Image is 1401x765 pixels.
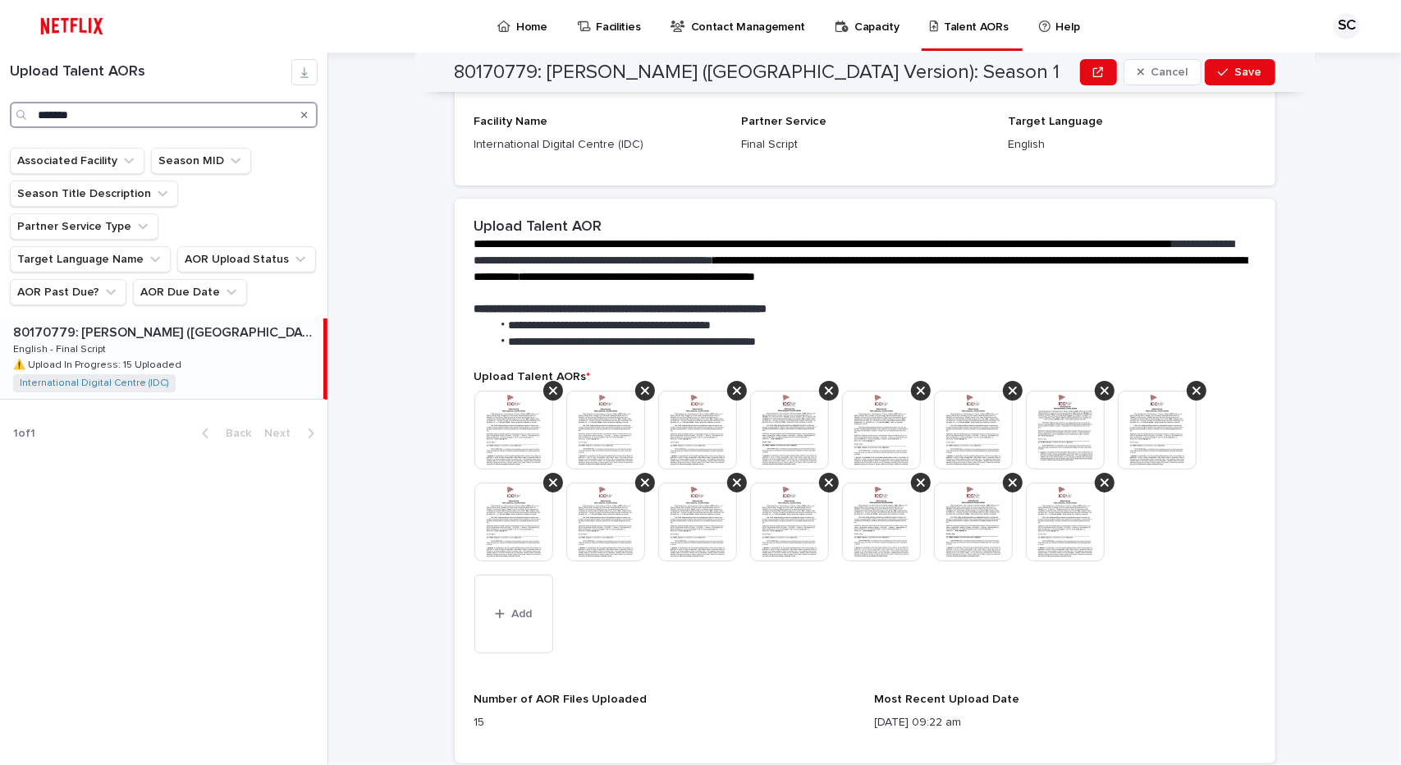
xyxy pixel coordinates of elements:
[216,428,251,439] span: Back
[151,148,251,174] button: Season MID
[474,694,648,705] span: Number of AOR Files Uploaded
[741,136,988,153] p: Final Script
[264,428,300,439] span: Next
[1235,66,1262,78] span: Save
[10,246,171,273] button: Target Language Name
[455,61,1060,85] h2: 80170779: [PERSON_NAME] ([GEOGRAPHIC_DATA] Version): Season 1
[20,378,169,389] a: International Digital Centre (IDC)
[1008,116,1103,127] span: Target Language
[511,608,532,620] span: Add
[1008,136,1255,153] p: English
[474,714,855,731] p: 15
[474,371,591,382] span: Upload Talent AORs
[10,213,158,240] button: Partner Service Type
[13,356,185,371] p: ⚠️ Upload In Progress: 15 Uploaded
[10,181,178,207] button: Season Title Description
[741,116,826,127] span: Partner Service
[875,714,1256,731] p: [DATE] 09:22 am
[10,102,318,128] input: Search
[474,116,548,127] span: Facility Name
[258,426,327,441] button: Next
[177,246,316,273] button: AOR Upload Status
[13,341,109,355] p: English - Final Script
[1334,13,1360,39] div: SC
[10,279,126,305] button: AOR Past Due?
[875,694,1020,705] span: Most Recent Upload Date
[1124,59,1202,85] button: Cancel
[474,575,553,653] button: Add
[13,322,320,341] p: 80170779: Rosario Tijeras (Mexico Version): Season 1
[474,136,721,153] p: International Digital Centre (IDC)
[33,10,111,43] img: ifQbXi3ZQGMSEF7WDB7W
[474,218,602,236] h2: Upload Talent AOR
[1151,66,1188,78] span: Cancel
[10,148,144,174] button: Associated Facility
[10,63,291,81] h1: Upload Talent AORs
[133,279,247,305] button: AOR Due Date
[189,426,258,441] button: Back
[1205,59,1275,85] button: Save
